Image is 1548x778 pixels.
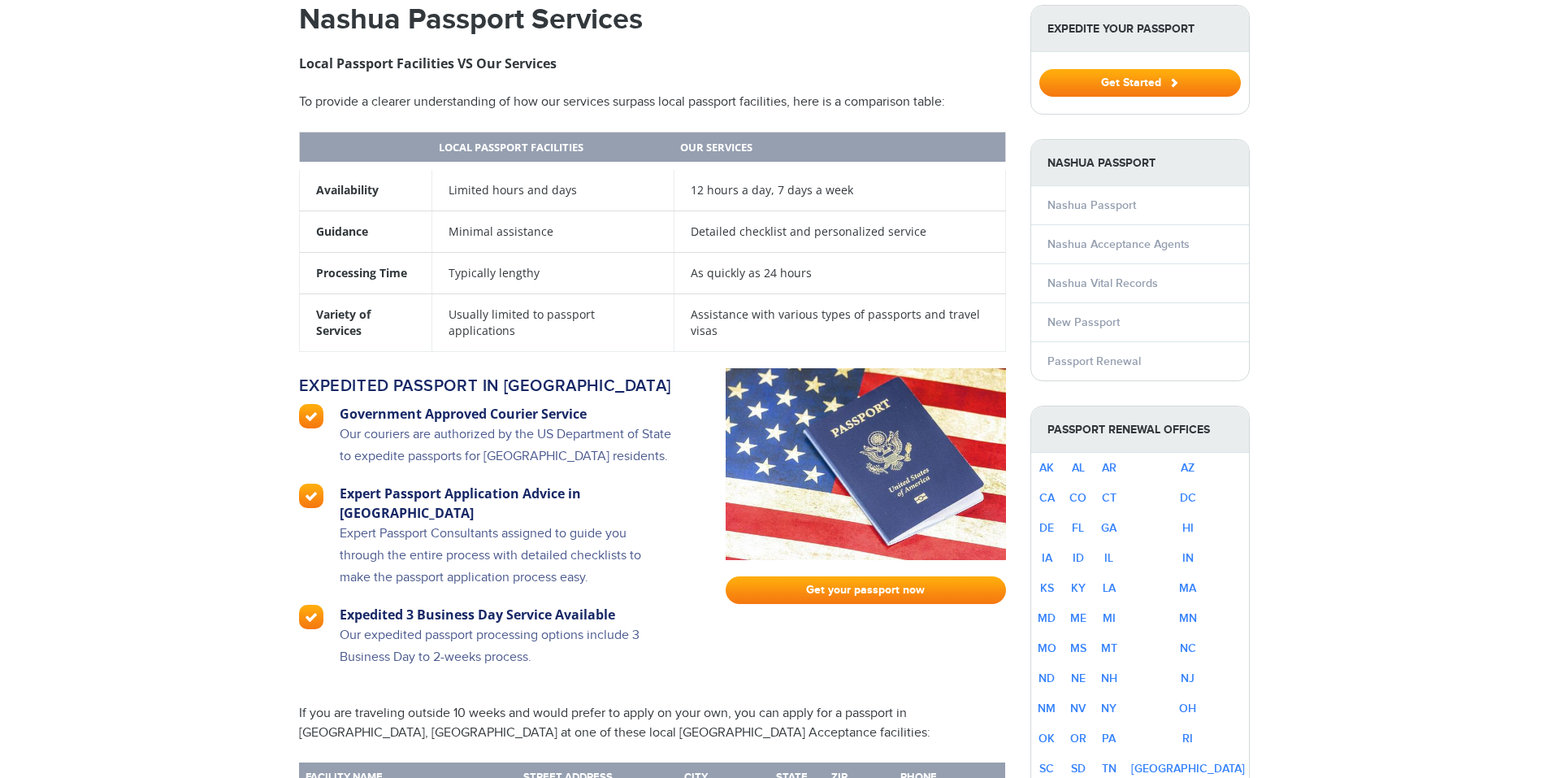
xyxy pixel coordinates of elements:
a: FL [1072,521,1084,535]
a: RI [1182,732,1193,745]
a: AR [1102,461,1117,475]
a: [GEOGRAPHIC_DATA] [1131,762,1245,776]
a: CO [1069,491,1086,505]
a: KS [1040,581,1054,595]
a: MA [1179,581,1196,595]
strong: Guidance [316,224,368,239]
a: NJ [1181,672,1195,685]
a: OK [1039,732,1055,745]
strong: Variety of Services [316,306,371,338]
strong: Availability [316,182,379,198]
a: IN [1182,551,1194,565]
p: Expert Passport Consultants assigned to guide you through the entire process with detailed checkl... [340,523,674,605]
a: MD [1038,611,1056,625]
a: CA [1039,491,1055,505]
a: MN [1179,611,1197,625]
a: Get your passport now [726,576,1006,604]
a: IA [1042,551,1052,565]
a: Nashua Acceptance Agents [1047,237,1190,251]
a: Nashua Vital Records [1047,276,1158,290]
a: KY [1071,581,1086,595]
h3: Local Passport Facilities VS Our Services [299,54,1006,73]
td: Assistance with various types of passports and travel visas [674,293,1005,351]
a: NV [1070,702,1086,715]
a: SD [1071,762,1086,776]
td: As quickly as 24 hours [674,252,1005,293]
p: To provide a clearer understanding of how our services surpass local passport facilities, here is... [299,93,1006,112]
a: ID [1073,551,1084,565]
a: NM [1038,702,1056,715]
a: MS [1070,641,1086,655]
strong: Nashua Passport [1031,140,1249,186]
a: TN [1102,762,1117,776]
a: ME [1070,611,1086,625]
a: AK [1039,461,1054,475]
a: NC [1180,641,1196,655]
a: AZ [1181,461,1195,475]
a: CT [1102,491,1117,505]
td: Usually limited to passport applications [432,293,674,351]
a: Expedited passport in [GEOGRAPHIC_DATA] Government Approved Courier Service Our couriers are auth... [299,368,701,685]
img: passport-fast [726,368,1006,560]
a: LA [1103,581,1116,595]
a: DE [1039,521,1054,535]
a: OH [1179,702,1196,715]
h3: Government Approved Courier Service [340,404,674,424]
th: Local Passport Facilities [432,132,674,166]
p: Our expedited passport processing options include 3 Business Day to 2-weeks process. [340,624,674,685]
a: AL [1072,461,1085,475]
a: HI [1182,521,1194,535]
h3: Expedited 3 Business Day Service Available [340,605,674,624]
a: New Passport [1047,315,1120,329]
h2: Expedited passport in [GEOGRAPHIC_DATA] [299,376,674,396]
a: Nashua Passport [1047,198,1136,212]
td: Typically lengthy [432,252,674,293]
strong: Passport Renewal Offices [1031,406,1249,453]
a: SC [1039,762,1054,776]
button: Get Started [1039,69,1241,97]
td: Detailed checklist and personalized service [674,211,1005,252]
a: Passport Renewal [1047,354,1141,368]
a: NY [1101,702,1117,715]
a: MI [1103,611,1116,625]
h3: Expert Passport Application Advice in [GEOGRAPHIC_DATA] [340,484,674,523]
strong: Expedite Your Passport [1031,6,1249,52]
a: NE [1071,672,1086,685]
a: ND [1039,672,1055,685]
a: GA [1101,521,1117,535]
h1: Nashua Passport Services [299,5,1006,34]
strong: Processing Time [316,265,407,280]
a: NH [1101,672,1117,685]
a: OR [1070,732,1086,745]
td: Minimal assistance [432,211,674,252]
a: PA [1102,732,1116,745]
a: Get Started [1039,76,1241,89]
p: If you are traveling outside 10 weeks and would prefer to apply on your own, you can apply for a ... [299,704,1006,743]
p: Our couriers are authorized by the US Department of State to expedite passports for [GEOGRAPHIC_D... [340,424,674,484]
th: Our Services [674,132,1005,166]
td: Limited hours and days [432,166,674,211]
a: MO [1038,641,1056,655]
a: MT [1101,641,1117,655]
a: IL [1104,551,1113,565]
a: DC [1180,491,1196,505]
td: 12 hours a day, 7 days a week [674,166,1005,211]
